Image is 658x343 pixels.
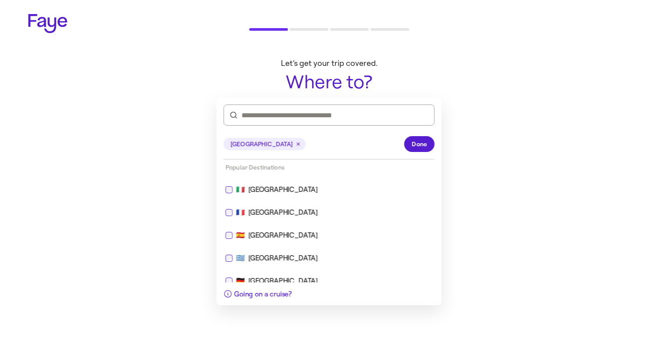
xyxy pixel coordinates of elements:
[218,72,440,92] h1: Where to?
[412,140,427,149] span: Done
[231,140,293,149] span: [GEOGRAPHIC_DATA]
[225,184,433,195] div: 🇮🇹
[225,253,433,264] div: 🇬🇷
[248,253,317,264] div: [GEOGRAPHIC_DATA]
[225,207,433,218] div: 🇫🇷
[248,184,317,195] div: [GEOGRAPHIC_DATA]
[217,159,442,176] div: Popular Destinations
[248,230,317,241] div: [GEOGRAPHIC_DATA]
[225,230,433,241] div: 🇪🇸
[217,282,299,305] button: Going on a cruise?
[248,276,317,286] div: [GEOGRAPHIC_DATA]
[218,59,440,69] p: Let’s get your trip covered.
[248,207,317,218] div: [GEOGRAPHIC_DATA]
[404,136,435,152] button: Done
[234,290,292,298] span: Going on a cruise?
[225,276,433,286] div: 🇩🇪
